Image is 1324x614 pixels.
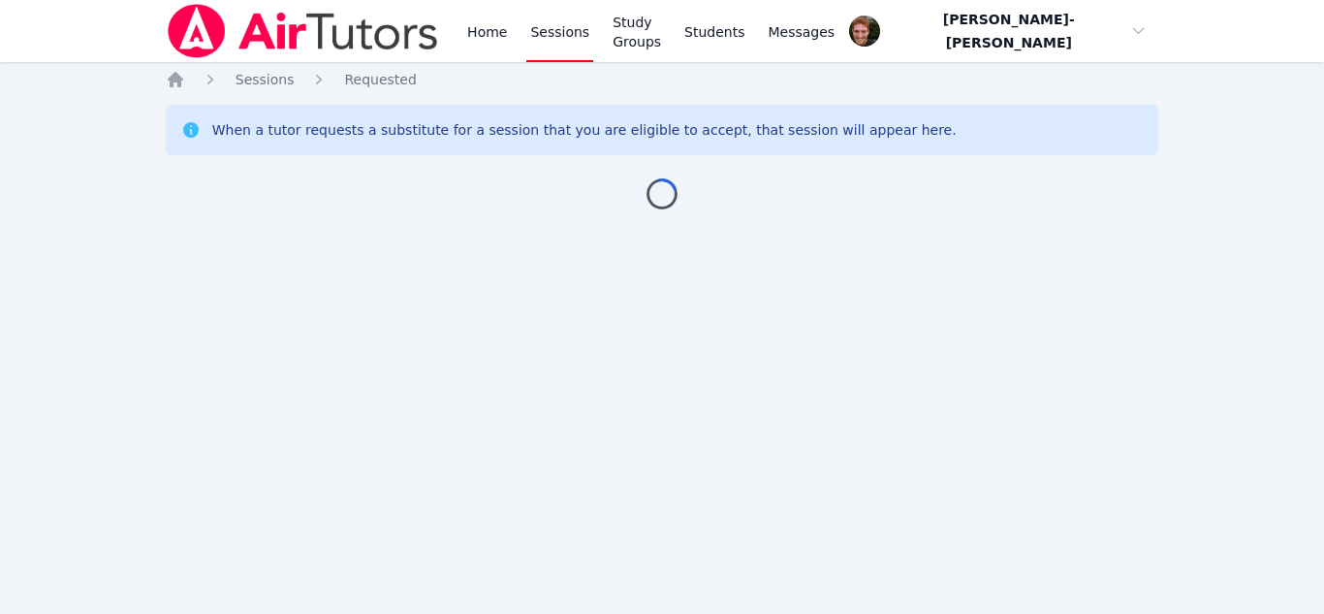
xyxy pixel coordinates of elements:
[344,72,416,87] span: Requested
[236,70,295,89] a: Sessions
[212,120,957,140] div: When a tutor requests a substitute for a session that you are eligible to accept, that session wi...
[166,4,440,58] img: Air Tutors
[769,22,835,42] span: Messages
[166,70,1159,89] nav: Breadcrumb
[344,70,416,89] a: Requested
[236,72,295,87] span: Sessions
